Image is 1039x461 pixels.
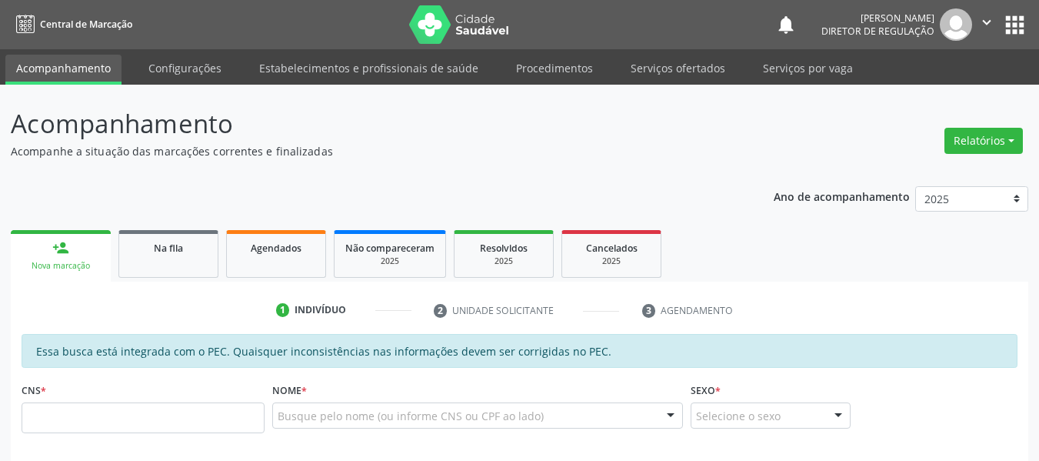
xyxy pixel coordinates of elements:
[480,242,528,255] span: Resolvidos
[775,14,797,35] button: notifications
[696,408,781,424] span: Selecione o sexo
[505,55,604,82] a: Procedimentos
[40,18,132,31] span: Central de Marcação
[821,25,934,38] span: Diretor de regulação
[774,186,910,205] p: Ano de acompanhamento
[1001,12,1028,38] button: apps
[276,303,290,317] div: 1
[345,242,435,255] span: Não compareceram
[11,105,723,143] p: Acompanhamento
[52,239,69,256] div: person_add
[944,128,1023,154] button: Relatórios
[691,379,721,403] label: Sexo
[940,8,972,41] img: img
[752,55,864,82] a: Serviços por vaga
[251,242,301,255] span: Agendados
[295,303,346,317] div: Indivíduo
[5,55,122,85] a: Acompanhamento
[22,334,1017,368] div: Essa busca está integrada com o PEC. Quaisquer inconsistências nas informações devem ser corrigid...
[573,256,650,267] div: 2025
[345,256,435,267] div: 2025
[22,379,46,403] label: CNS
[11,12,132,37] a: Central de Marcação
[586,242,638,255] span: Cancelados
[972,8,1001,41] button: 
[154,242,183,255] span: Na fila
[821,12,934,25] div: [PERSON_NAME]
[272,379,307,403] label: Nome
[278,408,544,424] span: Busque pelo nome (ou informe CNS ou CPF ao lado)
[138,55,232,82] a: Configurações
[22,260,100,272] div: Nova marcação
[465,256,542,267] div: 2025
[11,143,723,159] p: Acompanhe a situação das marcações correntes e finalizadas
[620,55,736,82] a: Serviços ofertados
[978,14,995,31] i: 
[248,55,489,82] a: Estabelecimentos e profissionais de saúde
